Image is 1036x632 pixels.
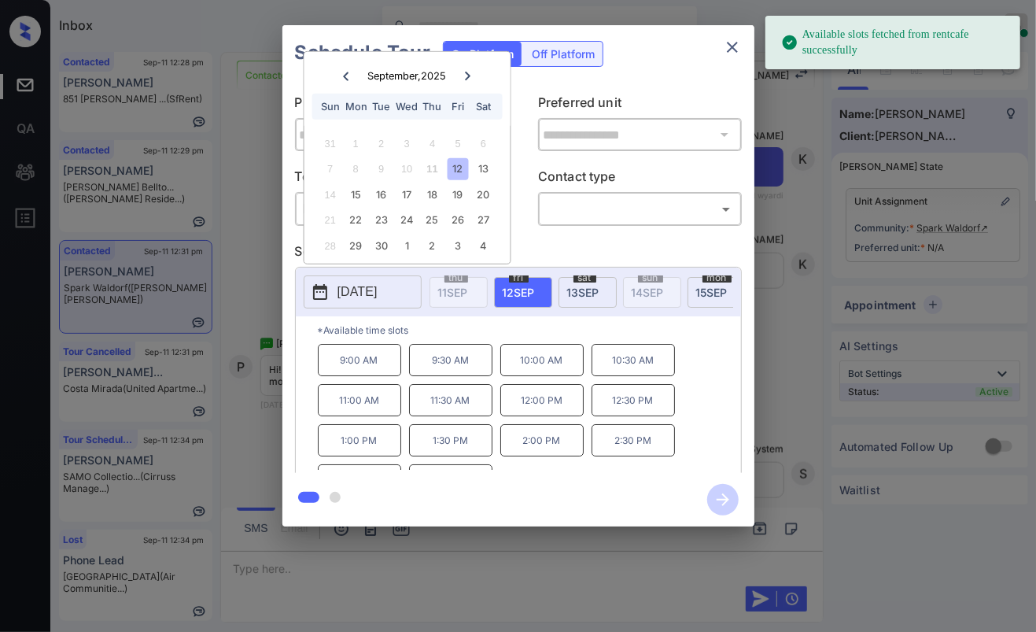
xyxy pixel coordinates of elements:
p: Preferred unit [538,93,742,118]
div: Not available Friday, September 5th, 2025 [448,133,469,154]
p: 3:30 PM [409,464,492,497]
div: Not available Sunday, August 31st, 2025 [319,133,341,154]
p: 1:30 PM [409,424,492,456]
p: Select slot [295,242,742,267]
div: Not available Thursday, September 4th, 2025 [422,133,443,154]
p: Preferred community [295,93,499,118]
p: 11:30 AM [409,384,492,416]
h2: Schedule Tour [282,25,443,80]
button: close [717,31,748,63]
div: Not available Sunday, September 7th, 2025 [319,158,341,179]
div: Choose Monday, September 29th, 2025 [345,235,367,257]
span: mon [702,273,732,283]
div: Choose Saturday, September 27th, 2025 [473,209,494,231]
p: *Available time slots [318,316,741,344]
div: Choose Saturday, September 20th, 2025 [473,184,494,205]
div: Sun [319,96,341,117]
div: Choose Friday, September 26th, 2025 [448,209,469,231]
div: Tue [371,96,392,117]
div: Choose Saturday, October 4th, 2025 [473,235,494,257]
div: Choose Saturday, September 13th, 2025 [473,158,494,179]
div: Choose Wednesday, September 17th, 2025 [396,184,418,205]
div: Wed [396,96,418,117]
span: fri [509,273,529,283]
div: Not available Tuesday, September 2nd, 2025 [371,133,392,154]
p: 2:30 PM [592,424,675,456]
div: Off Platform [524,42,603,66]
div: Choose Friday, October 3rd, 2025 [448,235,469,257]
div: On Platform [444,42,522,66]
div: Fri [448,96,469,117]
div: Not available Sunday, September 28th, 2025 [319,235,341,257]
div: month 2025-09 [309,131,505,258]
p: [DATE] [337,283,378,301]
p: 10:00 AM [500,344,584,376]
div: Choose Thursday, October 2nd, 2025 [422,235,443,257]
div: Choose Friday, September 19th, 2025 [448,184,469,205]
span: 13 SEP [567,286,599,299]
div: Thu [422,96,443,117]
div: In Person [299,196,495,222]
div: Choose Tuesday, September 23rd, 2025 [371,209,392,231]
p: 10:30 AM [592,344,675,376]
div: Not available Wednesday, September 10th, 2025 [396,158,418,179]
div: Mon [345,96,367,117]
span: 15 SEP [696,286,728,299]
p: Tour type [295,167,499,192]
p: 11:00 AM [318,384,401,416]
div: Available slots fetched from rentcafe successfully [781,20,1008,65]
div: Not available Tuesday, September 9th, 2025 [371,158,392,179]
div: Not available Wednesday, September 3rd, 2025 [396,133,418,154]
p: 2:00 PM [500,424,584,456]
div: Choose Tuesday, September 30th, 2025 [371,235,392,257]
div: Not available Sunday, September 21st, 2025 [319,209,341,231]
div: Choose Wednesday, October 1st, 2025 [396,235,418,257]
p: 12:00 PM [500,384,584,416]
div: Not available Monday, September 1st, 2025 [345,133,367,154]
div: September , 2025 [367,70,446,82]
div: Sat [473,96,494,117]
div: Choose Monday, September 15th, 2025 [345,184,367,205]
div: Not available Monday, September 8th, 2025 [345,158,367,179]
div: date-select [559,277,617,308]
div: Not available Saturday, September 6th, 2025 [473,133,494,154]
div: Choose Thursday, September 25th, 2025 [422,209,443,231]
p: Contact type [538,167,742,192]
div: Choose Wednesday, September 24th, 2025 [396,209,418,231]
div: Choose Thursday, September 18th, 2025 [422,184,443,205]
div: Not available Sunday, September 14th, 2025 [319,184,341,205]
p: 9:00 AM [318,344,401,376]
button: [DATE] [304,275,422,309]
p: 1:00 PM [318,424,401,456]
div: Choose Monday, September 22nd, 2025 [345,209,367,231]
div: date-select [688,277,746,308]
span: sat [573,273,596,283]
p: 12:30 PM [592,384,675,416]
div: Choose Friday, September 12th, 2025 [448,158,469,179]
p: 9:30 AM [409,344,492,376]
p: 3:00 PM [318,464,401,497]
div: Choose Tuesday, September 16th, 2025 [371,184,392,205]
div: date-select [494,277,552,308]
div: Not available Thursday, September 11th, 2025 [422,158,443,179]
span: 12 SEP [503,286,535,299]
